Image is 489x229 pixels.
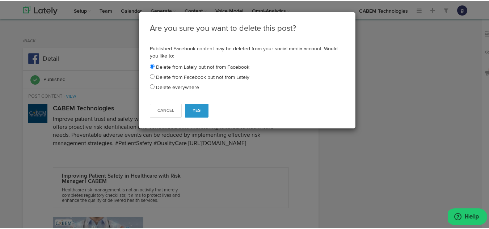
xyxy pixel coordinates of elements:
button: Cancel [150,103,182,116]
label: Delete everywhere [156,83,199,90]
label: Delete from Facebook but not from Lately [156,73,249,80]
iframe: Opens a widget where you can find more information [448,207,487,225]
p: Published Facebook content may be deleted from your social media account. Would you like to: [150,44,345,59]
h3: Are you sure you want to delete this post? [150,22,345,33]
button: Yes [185,103,208,116]
span: Yes [193,107,201,112]
label: Delete from Lately but not from Facebook [156,63,249,70]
